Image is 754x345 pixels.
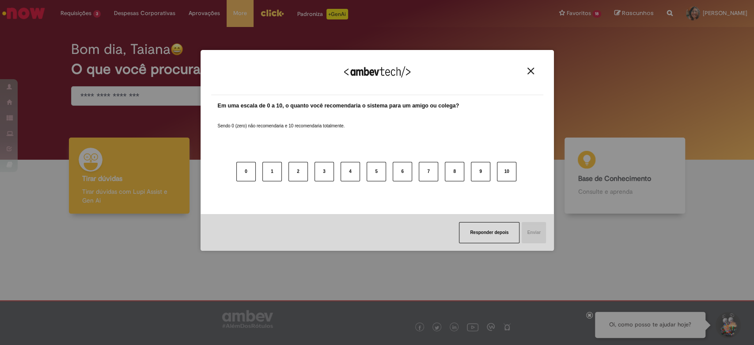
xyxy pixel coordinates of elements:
label: Sendo 0 (zero) não recomendaria e 10 recomendaria totalmente. [218,112,345,129]
button: 3 [314,162,334,181]
button: 9 [471,162,490,181]
button: 4 [341,162,360,181]
button: 2 [288,162,308,181]
label: Em uma escala de 0 a 10, o quanto você recomendaria o sistema para um amigo ou colega? [218,102,459,110]
img: Logo Ambevtech [344,66,410,77]
button: Responder depois [459,222,519,243]
button: 1 [262,162,282,181]
button: 6 [393,162,412,181]
button: 10 [497,162,516,181]
button: 7 [419,162,438,181]
button: 8 [445,162,464,181]
button: 5 [367,162,386,181]
img: Close [527,68,534,74]
button: 0 [236,162,256,181]
button: Close [525,67,537,75]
